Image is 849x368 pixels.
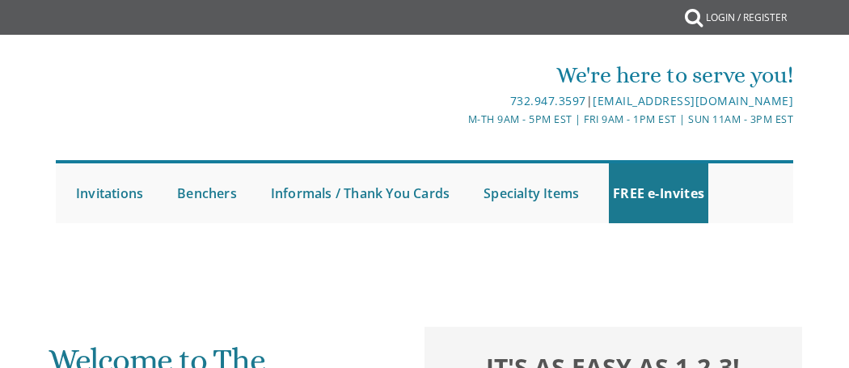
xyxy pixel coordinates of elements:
[609,163,708,223] a: FREE e-Invites
[302,59,793,91] div: We're here to serve you!
[302,111,793,128] div: M-Th 9am - 5pm EST | Fri 9am - 1pm EST | Sun 11am - 3pm EST
[479,163,583,223] a: Specialty Items
[72,163,147,223] a: Invitations
[267,163,454,223] a: Informals / Thank You Cards
[510,93,586,108] a: 732.947.3597
[302,91,793,111] div: |
[173,163,241,223] a: Benchers
[593,93,793,108] a: [EMAIL_ADDRESS][DOMAIN_NAME]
